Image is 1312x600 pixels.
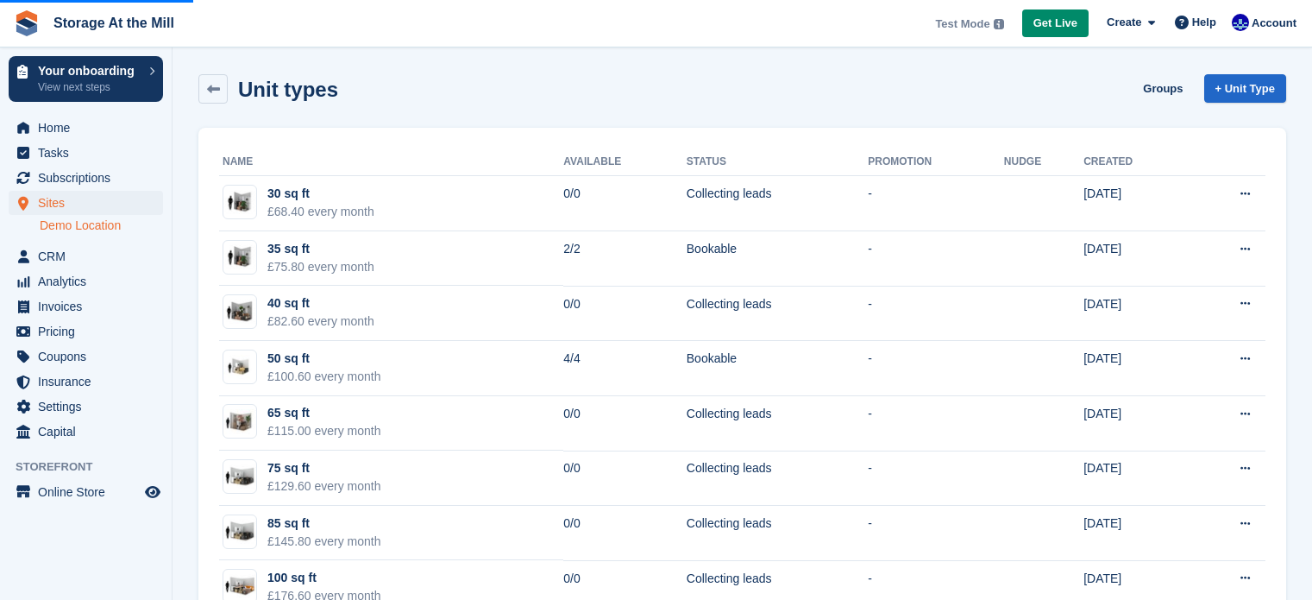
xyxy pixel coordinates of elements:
span: Create [1107,14,1141,31]
td: [DATE] [1083,231,1189,287]
td: Collecting leads [687,396,868,452]
div: 30 sq ft [267,185,374,203]
td: Collecting leads [687,451,868,506]
td: [DATE] [1083,506,1189,561]
td: [DATE] [1083,396,1189,452]
span: Tasks [38,141,141,165]
img: 75-sqft-unit.jpg [223,519,256,544]
div: £100.60 every month [267,368,381,386]
span: Coupons [38,344,141,369]
a: menu [9,269,163,294]
td: [DATE] [1083,286,1189,341]
p: Your onboarding [38,65,141,77]
a: Storage At the Mill [47,9,181,37]
div: 65 sq ft [267,404,381,422]
a: Preview store [142,482,163,502]
td: Collecting leads [687,286,868,341]
h2: Unit types [238,78,338,101]
img: stora-icon-8386f47178a22dfd0bd8f6a31ec36ba5ce8667c1dd55bd0f319d3a0aa187defe.svg [14,10,40,36]
span: Help [1192,14,1216,31]
img: 30-sqft-unit.jpg [223,190,256,215]
a: menu [9,294,163,319]
td: 0/0 [563,451,686,506]
span: Pricing [38,319,141,344]
span: Home [38,116,141,140]
th: Created [1083,148,1189,176]
td: 0/0 [563,506,686,561]
th: Promotion [868,148,1004,176]
a: menu [9,244,163,268]
a: + Unit Type [1204,74,1286,103]
a: Get Live [1022,9,1089,38]
td: Bookable [687,231,868,287]
td: - [868,176,1004,231]
a: menu [9,191,163,215]
div: 100 sq ft [267,569,381,587]
a: menu [9,319,163,344]
td: - [868,231,1004,287]
td: [DATE] [1083,176,1189,231]
td: - [868,506,1004,561]
img: 40-sqft-unit.jpg [223,300,256,325]
td: - [868,451,1004,506]
a: Your onboarding View next steps [9,56,163,102]
img: 75-sqft-unit.jpg [223,464,256,489]
a: menu [9,420,163,444]
img: 50.jpg [223,355,256,380]
span: Storefront [16,458,172,476]
div: £145.80 every month [267,533,381,551]
a: Groups [1136,74,1190,103]
th: Status [687,148,868,176]
span: Sites [38,191,141,215]
div: 85 sq ft [267,515,381,533]
td: 4/4 [563,341,686,396]
td: - [868,286,1004,341]
p: View next steps [38,79,141,95]
span: Subscriptions [38,166,141,190]
span: Account [1252,15,1296,32]
span: Invoices [38,294,141,319]
a: menu [9,369,163,394]
div: 40 sq ft [267,294,374,313]
div: 35 sq ft [267,240,374,258]
span: Get Live [1033,15,1077,32]
td: Collecting leads [687,176,868,231]
div: 50 sq ft [267,350,381,368]
a: menu [9,166,163,190]
img: 64-sqft-unit.jpg [223,409,256,434]
a: menu [9,141,163,165]
a: menu [9,480,163,504]
div: £68.40 every month [267,203,374,221]
div: £82.60 every month [267,313,374,331]
span: Settings [38,395,141,419]
img: Seb Santiago [1232,14,1249,31]
span: Capital [38,420,141,444]
a: menu [9,116,163,140]
img: 100-sqft-unit.jpg [223,574,256,599]
img: 30-sqft-unit.jpg [223,244,256,269]
td: - [868,341,1004,396]
td: - [868,396,1004,452]
td: 0/0 [563,396,686,452]
td: 0/0 [563,176,686,231]
th: Name [219,148,563,176]
td: Collecting leads [687,506,868,561]
span: Analytics [38,269,141,294]
span: Insurance [38,369,141,394]
th: Available [563,148,686,176]
td: 2/2 [563,231,686,287]
span: Test Mode [935,16,989,33]
td: Bookable [687,341,868,396]
div: £129.60 every month [267,477,381,496]
a: menu [9,395,163,419]
td: [DATE] [1083,341,1189,396]
td: 0/0 [563,286,686,341]
div: 75 sq ft [267,459,381,477]
span: CRM [38,244,141,268]
img: icon-info-grey-7440780725fd019a000dd9b08b2336e03edf1995a4989e88bcd33f0948082b44.svg [994,19,1004,29]
td: [DATE] [1083,451,1189,506]
th: Nudge [1004,148,1083,176]
div: £75.80 every month [267,258,374,276]
a: Demo Location [40,218,163,234]
a: menu [9,344,163,369]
